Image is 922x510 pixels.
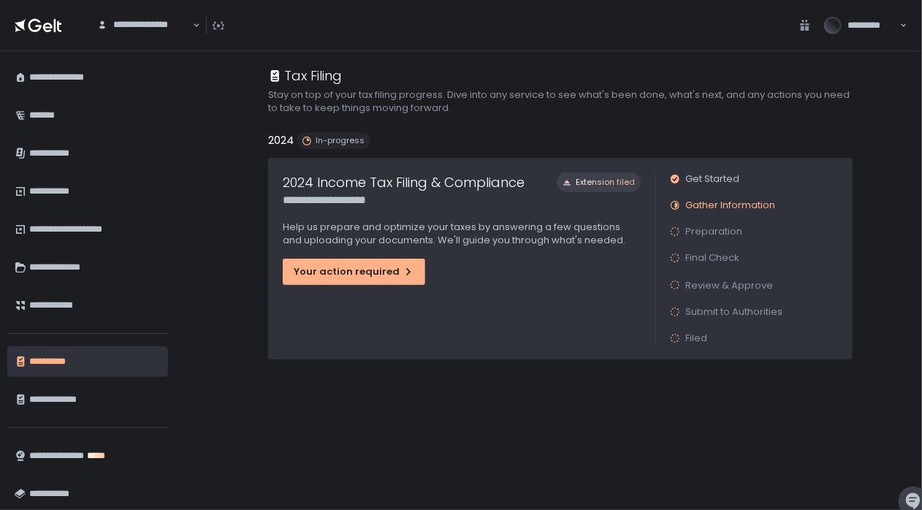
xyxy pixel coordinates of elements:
div: Tax Filing [268,66,342,85]
p: Help us prepare and optimize your taxes by answering a few questions and uploading your documents... [283,221,641,247]
div: Your action required [294,265,414,278]
span: Get Started [685,172,739,186]
span: Gather Information [685,199,775,212]
div: Search for option [88,10,200,41]
button: Your action required [283,259,425,285]
span: Review & Approve [685,278,773,292]
span: Preparation [685,225,742,238]
span: Extension filed [576,177,635,188]
h2: 2024 [268,132,294,149]
h1: 2024 Income Tax Filing & Compliance [283,172,525,192]
span: Submit to Authorities [685,305,782,319]
span: Final Check [685,251,739,264]
span: Filed [685,332,707,345]
input: Search for option [97,31,191,46]
h2: Stay on top of your tax filing progress. Dive into any service to see what's been done, what's ne... [268,88,853,115]
span: In-progress [316,135,365,146]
